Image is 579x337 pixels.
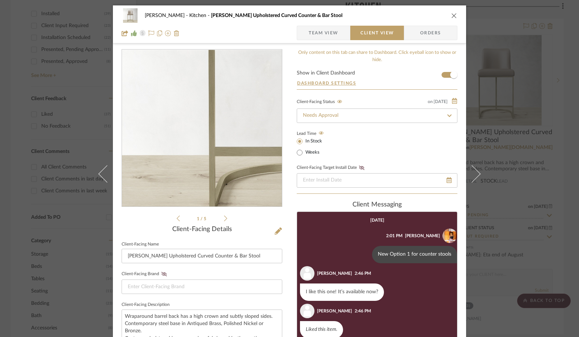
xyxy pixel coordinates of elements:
[297,173,457,188] input: Enter Install Date
[370,218,384,223] div: [DATE]
[372,246,457,263] div: New Option 1 for counter stools
[297,98,345,106] div: Client-Facing Status
[197,217,200,221] span: 1
[297,108,457,123] input: Type to Search…
[297,165,367,170] label: Client-Facing Target Install Date
[297,201,457,209] div: client Messaging
[159,272,169,277] button: Client-Facing Brand
[297,80,356,86] button: Dashboard Settings
[317,308,352,314] div: [PERSON_NAME]
[428,99,433,104] span: on
[204,217,207,221] span: 5
[412,26,449,40] span: Orders
[123,50,280,207] img: b8a5d019-3e70-4f61-9c8a-6e0342dddbfd_436x436.jpg
[145,13,189,18] span: [PERSON_NAME]
[122,280,282,294] input: Enter Client-Facing Brand
[433,99,448,104] span: [DATE]
[297,130,334,137] label: Lead Time
[386,233,402,239] div: 2:01 PM
[297,137,334,157] mat-radio-group: Select item type
[174,30,179,36] img: Remove from project
[200,217,204,221] span: /
[309,26,338,40] span: Team View
[122,243,159,246] label: Client-Facing Name
[122,50,282,207] div: 0
[211,13,342,18] span: [PERSON_NAME] Upholstered Curved Counter & Bar Stool
[300,266,314,281] img: user_avatar.png
[122,272,169,277] label: Client-Facing Brand
[304,138,322,145] label: In Stock
[189,13,211,18] span: Kitchen
[122,8,139,23] img: b8a5d019-3e70-4f61-9c8a-6e0342dddbfd_48x40.jpg
[443,229,457,243] img: 4d2b9876-883a-4af0-8d53-95f7be912a00.jpg
[451,12,457,19] button: close
[357,165,367,170] button: Client-Facing Target Install Date
[360,26,394,40] span: Client View
[297,49,457,63] div: Only content on this tab can share to Dashboard. Click eyeball icon to show or hide.
[304,149,320,156] label: Weeks
[300,283,384,301] div: I like this one! It’s available now?
[355,270,371,277] div: 2:46 PM
[122,226,282,234] div: Client-Facing Details
[316,130,326,137] button: Lead Time
[122,249,282,263] input: Enter Client-Facing Item Name
[122,303,170,307] label: Client-Facing Description
[355,308,371,314] div: 2:46 PM
[300,304,314,318] img: user_avatar.png
[317,270,352,277] div: [PERSON_NAME]
[405,233,440,239] div: [PERSON_NAME]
